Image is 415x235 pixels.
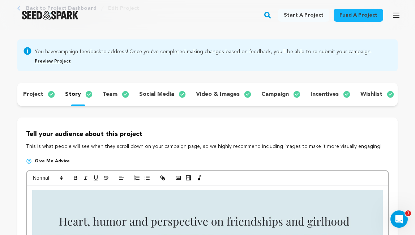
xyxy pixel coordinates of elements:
[26,142,389,151] p: This is what people will see when they scroll down on your campaign page, so we highly recommend ...
[65,90,81,99] p: story
[59,89,97,100] button: story
[343,90,356,99] img: check-circle-full.svg
[293,90,306,99] img: check-circle-full.svg
[35,47,372,55] span: You have to address! Once you've completed making changes based on feedback, you'll be able to re...
[390,210,408,228] iframe: Intercom live chat
[278,9,329,22] a: Start a project
[179,90,192,99] img: check-circle-full.svg
[97,89,133,100] button: team
[17,89,59,100] button: project
[190,89,256,100] button: video & images
[85,90,98,99] img: check-circle-full.svg
[23,90,43,99] p: project
[244,90,257,99] img: check-circle-full.svg
[56,49,101,54] a: campaign feedback
[405,210,411,216] span: 1
[311,90,339,99] p: incentives
[48,90,61,99] img: check-circle-full.svg
[35,158,70,164] span: Give me advice
[139,90,174,99] p: social media
[360,90,382,99] p: wishlist
[103,90,117,99] p: team
[22,11,78,20] img: Seed&Spark Logo Dark Mode
[22,11,78,20] a: Seed&Spark Homepage
[355,89,398,100] button: wishlist
[256,89,305,100] button: campaign
[26,129,389,140] p: Tell your audience about this project
[334,9,383,22] a: Fund a project
[196,90,240,99] p: video & images
[35,59,71,64] a: Preview Project
[122,90,135,99] img: check-circle-full.svg
[261,90,289,99] p: campaign
[133,89,190,100] button: social media
[26,158,32,164] img: help-circle.svg
[387,90,400,99] img: check-circle-full.svg
[305,89,355,100] button: incentives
